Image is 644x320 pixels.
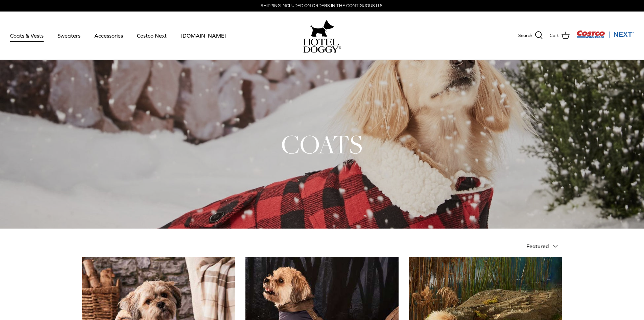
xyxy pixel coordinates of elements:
[576,35,634,40] a: Visit Costco Next
[526,243,549,249] span: Featured
[518,32,532,39] span: Search
[550,31,570,40] a: Cart
[310,18,334,39] img: hoteldoggy.com
[82,128,562,161] h1: COATS
[576,30,634,39] img: Costco Next
[4,24,50,47] a: Coats & Vests
[131,24,173,47] a: Costco Next
[550,32,559,39] span: Cart
[303,39,341,53] img: hoteldoggycom
[174,24,233,47] a: [DOMAIN_NAME]
[88,24,129,47] a: Accessories
[51,24,87,47] a: Sweaters
[303,18,341,53] a: hoteldoggy.com hoteldoggycom
[526,239,562,254] button: Featured
[518,31,543,40] a: Search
